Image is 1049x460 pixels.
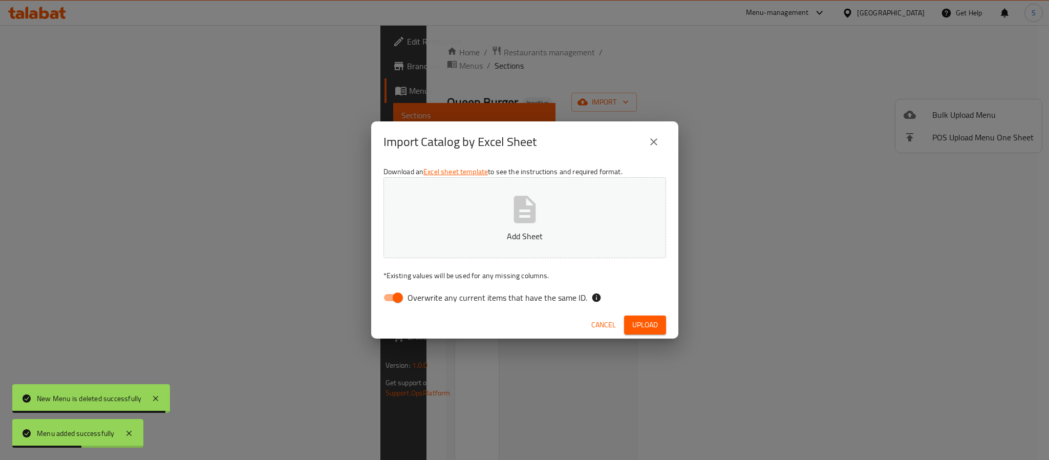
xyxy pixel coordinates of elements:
[37,428,115,439] div: Menu added successfully
[591,292,602,303] svg: If the overwrite option isn't selected, then the items that match an existing ID will be ignored ...
[624,316,666,334] button: Upload
[408,291,587,304] span: Overwrite any current items that have the same ID.
[591,319,616,331] span: Cancel
[371,162,678,311] div: Download an to see the instructions and required format.
[587,316,620,334] button: Cancel
[423,165,488,178] a: Excel sheet template
[399,230,650,242] p: Add Sheet
[383,134,537,150] h2: Import Catalog by Excel Sheet
[383,177,666,258] button: Add Sheet
[641,130,666,154] button: close
[632,319,658,331] span: Upload
[37,393,141,404] div: New Menu is deleted successfully
[383,270,666,281] p: Existing values will be used for any missing columns.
